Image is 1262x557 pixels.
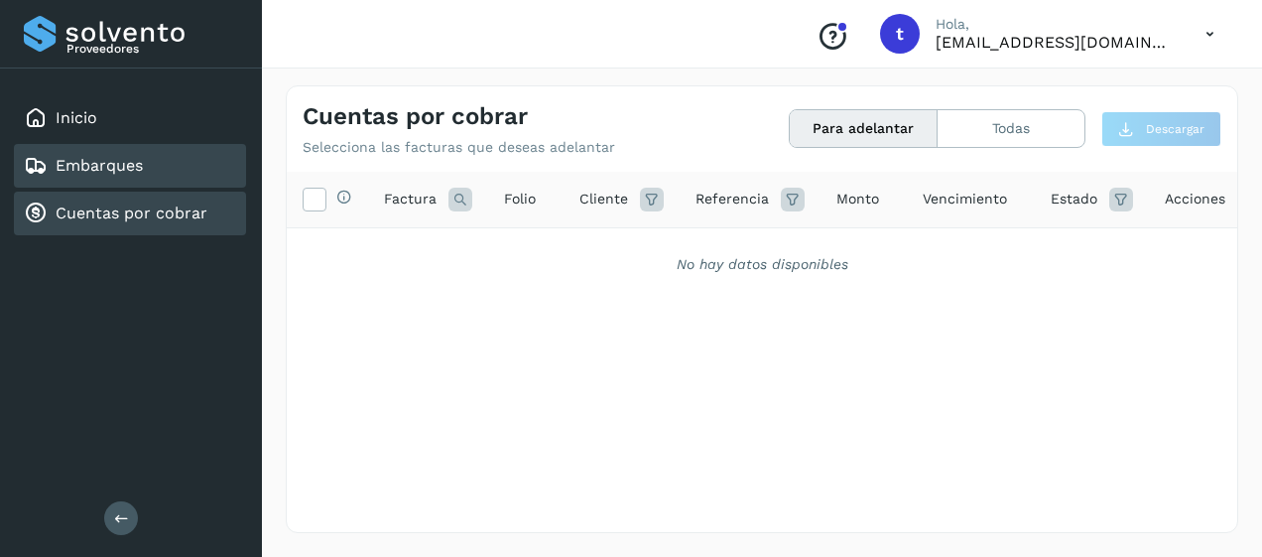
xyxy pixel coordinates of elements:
[695,189,769,209] span: Referencia
[1051,189,1097,209] span: Estado
[938,110,1084,147] button: Todas
[303,102,528,131] h4: Cuentas por cobrar
[56,156,143,175] a: Embarques
[56,108,97,127] a: Inicio
[936,33,1174,52] p: trasportesmoncada@hotmail.com
[790,110,938,147] button: Para adelantar
[1165,189,1225,209] span: Acciones
[923,189,1007,209] span: Vencimiento
[1101,111,1221,147] button: Descargar
[384,189,437,209] span: Factura
[504,189,536,209] span: Folio
[14,96,246,140] div: Inicio
[14,144,246,188] div: Embarques
[14,192,246,235] div: Cuentas por cobrar
[836,189,879,209] span: Monto
[66,42,238,56] p: Proveedores
[1146,120,1204,138] span: Descargar
[303,139,615,156] p: Selecciona las facturas que deseas adelantar
[936,16,1174,33] p: Hola,
[579,189,628,209] span: Cliente
[313,254,1211,275] div: No hay datos disponibles
[56,204,207,222] a: Cuentas por cobrar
